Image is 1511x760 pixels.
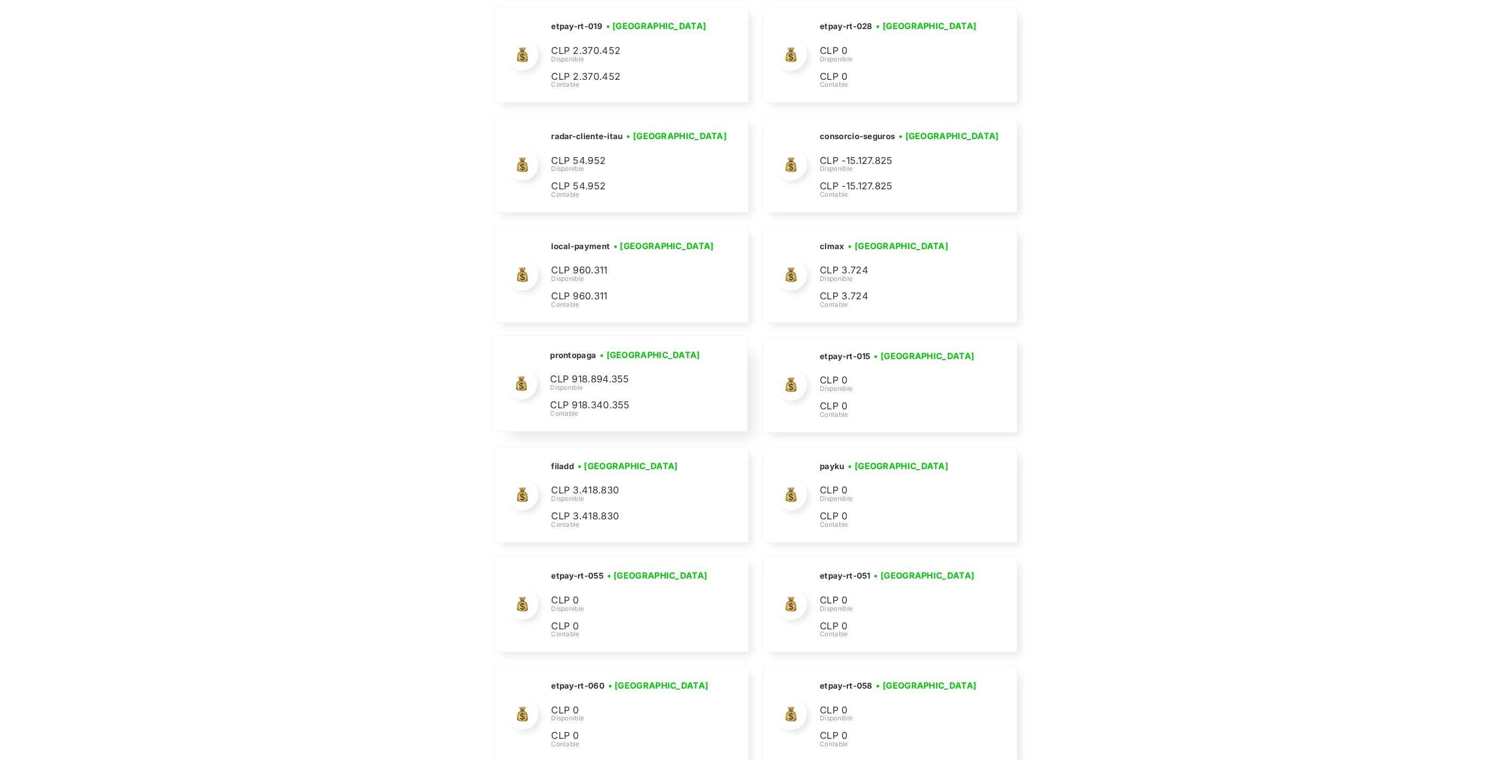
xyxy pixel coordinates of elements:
div: Contable [551,629,711,639]
h3: • [GEOGRAPHIC_DATA] [606,20,707,32]
p: CLP 54.952 [551,153,710,169]
p: CLP 0 [820,509,978,524]
div: Contable [820,410,978,419]
h3: • [GEOGRAPHIC_DATA] [874,350,975,362]
div: Disponible [550,383,709,392]
p: CLP 3.418.830 [551,509,710,524]
h3: • [GEOGRAPHIC_DATA] [874,569,975,582]
p: CLP 3.724 [820,289,978,304]
div: Contable [551,190,730,199]
p: CLP 960.311 [551,289,710,304]
p: CLP 0 [551,619,710,634]
p: CLP 960.311 [551,263,710,278]
p: CLP 0 [820,399,978,414]
h2: etpay-rt-055 [551,571,603,581]
div: Disponible [551,494,710,503]
div: Disponible [551,164,730,173]
div: Disponible [820,54,980,64]
h2: consorcio-seguros [820,131,895,142]
h2: etpay-rt-051 [820,571,871,581]
h3: • [GEOGRAPHIC_DATA] [578,460,678,472]
h3: • [GEOGRAPHIC_DATA] [876,679,977,692]
h2: etpay-rt-019 [551,21,602,32]
div: Contable [820,80,980,89]
div: Disponible [551,274,718,283]
div: Contable [551,739,712,749]
div: Disponible [551,713,712,723]
p: CLP 0 [820,43,978,59]
p: CLP 0 [551,593,710,608]
h2: filadd [551,461,574,472]
p: CLP 918.340.355 [550,398,709,413]
h3: • [GEOGRAPHIC_DATA] [848,460,949,472]
p: CLP -15.127.825 [820,153,978,169]
h2: radar-cliente-itau [551,131,622,142]
p: CLP 0 [820,728,978,744]
h2: prontopaga [550,350,596,361]
p: CLP 0 [820,69,978,85]
div: Contable [550,409,709,418]
div: Disponible [820,494,978,503]
h2: clmax [820,241,845,252]
div: Disponible [551,604,711,614]
p: CLP 0 [820,373,978,388]
h2: payku [820,461,845,472]
h3: • [GEOGRAPHIC_DATA] [848,240,949,252]
p: CLP 0 [820,593,978,608]
div: Disponible [551,54,710,64]
p: CLP 3.418.830 [551,483,710,498]
h3: • [GEOGRAPHIC_DATA] [607,569,708,582]
p: CLP 0 [551,703,710,718]
div: Disponible [820,384,978,393]
h2: etpay-rt-015 [820,351,871,362]
h3: • [GEOGRAPHIC_DATA] [899,130,999,142]
div: Disponible [820,164,1003,173]
h3: • [GEOGRAPHIC_DATA] [627,130,727,142]
div: Contable [820,300,978,309]
p: CLP 54.952 [551,179,710,194]
div: Contable [551,520,710,529]
p: CLP 918.894.355 [550,372,709,387]
div: Contable [551,80,710,89]
div: Contable [820,190,1003,199]
p: CLP 0 [820,483,978,498]
p: CLP -15.127.825 [820,179,978,194]
div: Disponible [820,713,980,723]
div: Contable [820,520,978,529]
div: Disponible [820,274,978,283]
div: Disponible [820,604,978,614]
h2: etpay-rt-058 [820,681,873,691]
h3: • [GEOGRAPHIC_DATA] [608,679,709,692]
p: CLP 0 [820,703,978,718]
h2: etpay-rt-028 [820,21,873,32]
h3: • [GEOGRAPHIC_DATA] [876,20,977,32]
h2: local-payment [551,241,610,252]
h3: • [GEOGRAPHIC_DATA] [613,240,714,252]
div: Contable [820,629,978,639]
div: Contable [551,300,718,309]
h3: • [GEOGRAPHIC_DATA] [600,349,700,361]
p: CLP 2.370.452 [551,43,710,59]
div: Contable [820,739,980,749]
p: CLP 0 [551,728,710,744]
h2: etpay-rt-060 [551,681,605,691]
p: CLP 3.724 [820,263,978,278]
p: CLP 2.370.452 [551,69,710,85]
p: CLP 0 [820,619,978,634]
